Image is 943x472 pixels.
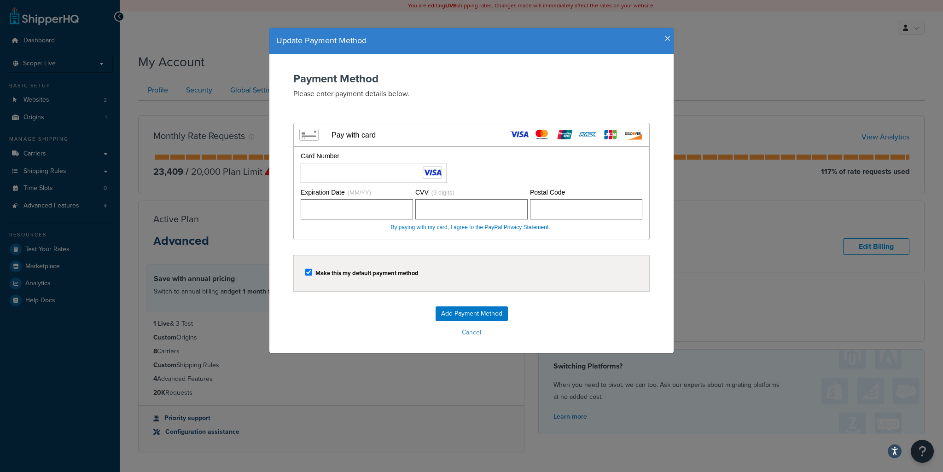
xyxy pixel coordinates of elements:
[301,152,447,161] div: Card Number
[332,131,376,139] div: Pay with card
[415,188,528,197] div: CVV
[276,35,667,47] h4: Update Payment Method
[431,189,454,196] span: (3 digits)
[419,200,524,219] iframe: Secure Credit Card Frame - CVV
[305,200,409,219] iframe: Secure Credit Card Frame - Expiration Date
[390,224,550,230] a: By paying with my card, I agree to the PayPal Privacy Statement.
[279,326,664,340] button: Cancel
[534,200,638,219] iframe: Secure Credit Card Frame - Postal Code
[293,73,650,85] h2: Payment Method
[305,163,443,183] iframe: Secure Credit Card Frame - Credit Card Number
[293,88,650,99] p: Please enter payment details below.
[348,189,371,196] span: (MM/YY)
[436,306,508,321] input: Add Payment Method
[530,188,642,197] div: Postal Code
[301,188,413,197] div: Expiration Date
[315,270,419,276] label: Make this my default payment method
